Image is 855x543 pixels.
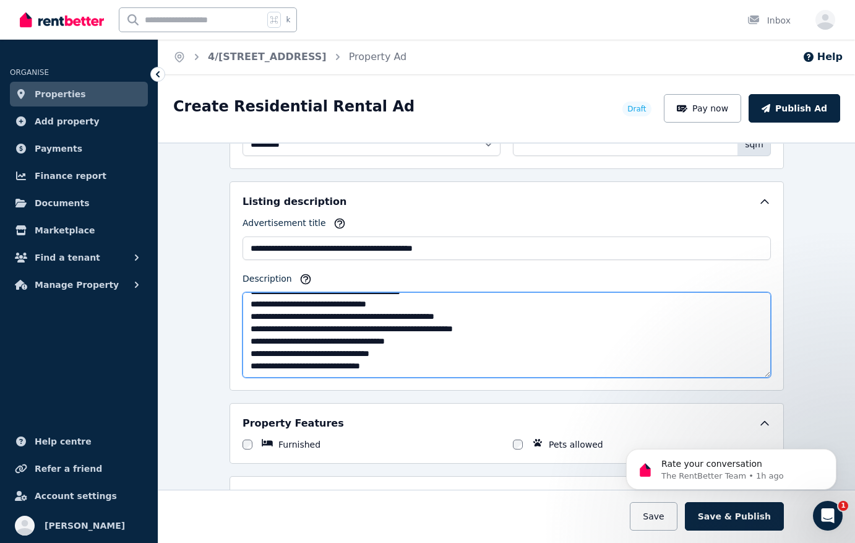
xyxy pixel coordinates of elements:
span: Account settings [35,489,117,503]
span: k [286,15,290,25]
span: Draft [627,104,646,114]
button: Manage Property [10,272,148,297]
span: Finance report [35,168,106,183]
a: 4/[STREET_ADDRESS] [208,51,327,63]
button: Save [630,502,677,531]
a: Add property [10,109,148,134]
label: Pets allowed [549,438,603,451]
h1: Create Residential Rental Ad [173,97,415,116]
h5: Indoor Features [243,489,331,504]
nav: Breadcrumb [158,40,421,74]
span: [PERSON_NAME] [45,518,125,533]
a: Properties [10,82,148,106]
span: Documents [35,196,90,211]
span: Find a tenant [35,250,100,265]
button: Publish Ad [749,94,840,123]
a: Payments [10,136,148,161]
h5: Listing description [243,194,346,209]
button: Find a tenant [10,245,148,270]
span: Help centre [35,434,92,449]
div: Inbox [747,14,791,27]
span: Payments [35,141,82,156]
span: Marketplace [35,223,95,238]
button: Help [802,50,843,64]
span: Properties [35,87,86,102]
span: Manage Property [35,277,119,292]
iframe: Intercom live chat [813,501,843,531]
a: Documents [10,191,148,215]
img: RentBetter [20,11,104,29]
span: Refer a friend [35,461,102,476]
label: Advertisement title [243,217,326,234]
span: Add property [35,114,100,129]
button: Pay now [664,94,742,123]
a: Account settings [10,484,148,508]
button: Save & Publish [685,502,784,531]
a: Marketplace [10,218,148,243]
h5: Property Features [243,416,344,431]
a: Refer a friend [10,456,148,481]
span: ORGANISE [10,68,49,77]
a: Help centre [10,429,148,454]
span: 1 [838,501,848,511]
a: Finance report [10,163,148,188]
iframe: Intercom notifications message [608,423,855,510]
label: Description [243,272,292,290]
a: Property Ad [349,51,407,63]
label: Furnished [278,438,320,451]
